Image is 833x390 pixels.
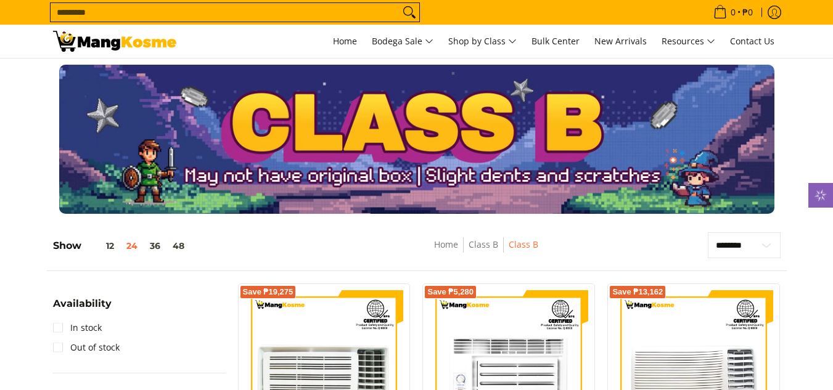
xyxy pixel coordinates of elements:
[327,25,363,58] a: Home
[53,299,112,318] summary: Open
[372,34,433,49] span: Bodega Sale
[120,241,144,251] button: 24
[442,25,523,58] a: Shop by Class
[655,25,721,58] a: Resources
[525,25,586,58] a: Bulk Center
[730,35,774,47] span: Contact Us
[531,35,580,47] span: Bulk Center
[144,241,166,251] button: 36
[612,288,663,296] span: Save ₱13,162
[348,237,624,265] nav: Breadcrumbs
[166,241,191,251] button: 48
[710,6,757,19] span: •
[594,35,647,47] span: New Arrivals
[53,318,102,338] a: In stock
[400,3,419,22] button: Search
[366,25,440,58] a: Bodega Sale
[588,25,653,58] a: New Arrivals
[81,241,120,251] button: 12
[448,34,517,49] span: Shop by Class
[741,8,755,17] span: ₱0
[469,238,498,250] a: Class B
[53,240,191,252] h5: Show
[333,35,357,47] span: Home
[427,288,474,296] span: Save ₱5,280
[729,8,737,17] span: 0
[724,25,781,58] a: Contact Us
[434,238,458,250] a: Home
[53,31,176,52] img: Class B Class B | Mang Kosme
[662,34,715,49] span: Resources
[509,237,538,253] span: Class B
[53,338,120,357] a: Out of stock
[189,25,781,58] nav: Main Menu
[53,299,112,309] span: Availability
[243,288,293,296] span: Save ₱19,275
